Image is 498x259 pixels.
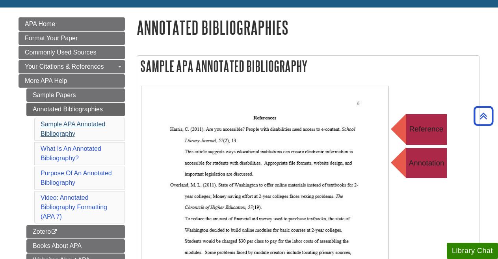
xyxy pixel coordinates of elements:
[25,77,67,84] span: More APA Help
[447,243,498,259] button: Library Chat
[19,74,125,88] a: More APA Help
[41,145,101,161] a: What Is An Annotated Bibliography?
[19,60,125,73] a: Your Citations & References
[137,56,479,77] h2: Sample APA Annotated Bibliography
[26,239,125,253] a: Books About APA
[19,17,125,31] a: APA Home
[25,63,104,70] span: Your Citations & References
[26,225,125,238] a: Zotero
[26,103,125,116] a: Annotated Bibliographies
[26,88,125,102] a: Sample Papers
[51,229,58,235] i: This link opens in a new window
[25,49,96,56] span: Commonly Used Sources
[25,21,55,27] span: APA Home
[471,111,496,121] a: Back to Top
[41,121,105,137] a: Sample APA Annotated Bibliography
[41,194,107,220] a: Video: Annotated Bibliography Formatting (APA 7)
[19,46,125,59] a: Commonly Used Sources
[137,17,479,38] h1: Annotated Bibliographies
[25,35,78,41] span: Format Your Paper
[19,32,125,45] a: Format Your Paper
[41,170,112,186] a: Purpose Of An Annotated Bibliography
